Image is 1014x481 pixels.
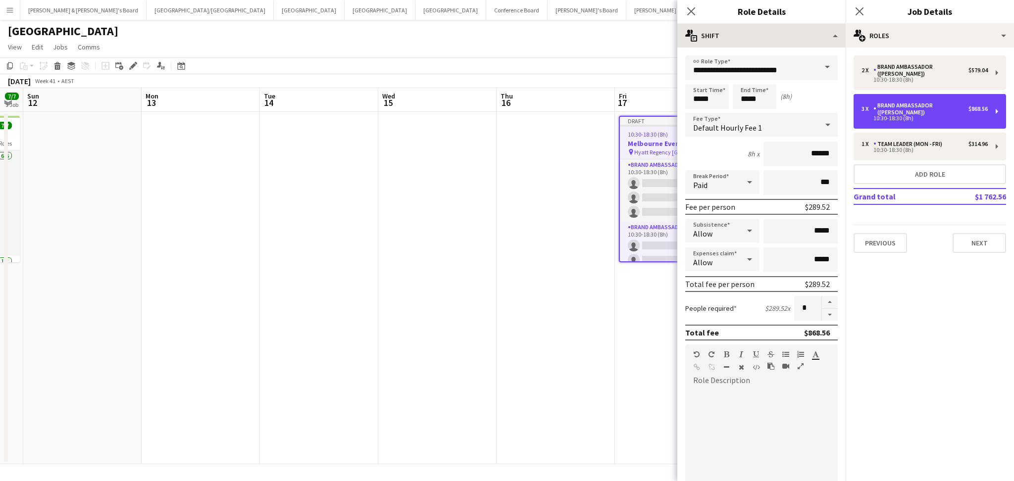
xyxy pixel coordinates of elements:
span: Paid [693,180,708,190]
div: $579.04 [968,67,988,74]
a: Jobs [49,41,72,53]
span: Thu [501,92,513,100]
button: [GEOGRAPHIC_DATA]/[GEOGRAPHIC_DATA] [147,0,274,20]
span: Mon [146,92,158,100]
span: Fri [619,92,627,100]
div: Brand Ambassador ([PERSON_NAME]) [873,102,968,116]
a: Edit [28,41,47,53]
button: Unordered List [782,350,789,358]
div: $289.52 [805,279,830,289]
button: [GEOGRAPHIC_DATA] [274,0,345,20]
label: People required [685,304,737,313]
div: $868.56 [804,328,830,337]
span: Hyatt Regency [GEOGRAPHIC_DATA] [634,148,704,156]
div: Total fee per person [685,279,755,289]
span: Tue [264,92,275,100]
span: 15 [381,97,395,108]
span: 14 [262,97,275,108]
span: 13 [144,97,158,108]
h1: [GEOGRAPHIC_DATA] [8,24,118,39]
span: Edit [32,43,43,51]
button: [GEOGRAPHIC_DATA] [415,0,486,20]
h3: Role Details [677,5,846,18]
button: Next [953,233,1006,253]
span: 7/7 [5,93,19,100]
span: 16 [499,97,513,108]
span: Allow [693,229,712,239]
span: Jobs [53,43,68,51]
div: $868.56 [968,105,988,112]
span: Week 41 [33,77,57,85]
div: 8h x [748,149,760,158]
div: 1 x [862,141,873,147]
button: Increase [822,296,838,309]
button: Clear Formatting [738,363,745,371]
div: Team Leader (Mon - Fri) [873,141,946,147]
button: Add role [854,164,1006,184]
button: Insert video [782,362,789,370]
span: Sun [27,92,39,100]
button: [PERSON_NAME]'s Board [548,0,626,20]
button: Text Color [812,350,819,358]
button: Ordered List [797,350,804,358]
span: Comms [78,43,100,51]
button: Paste as plain text [767,362,774,370]
span: Default Hourly Fee 1 [693,123,762,133]
div: 10:30-18:30 (8h) [862,147,988,152]
span: Allow [693,257,712,267]
div: 2 x [862,67,873,74]
button: Decrease [822,309,838,321]
div: Fee per person [685,202,735,212]
h3: Melbourne Event [620,139,729,148]
div: 10:30-18:30 (8h) [862,116,988,121]
button: Horizontal Line [723,363,730,371]
button: Bold [723,350,730,358]
span: 12 [26,97,39,108]
button: Italic [738,350,745,358]
a: Comms [74,41,104,53]
button: Undo [693,350,700,358]
button: HTML Code [753,363,760,371]
span: 17 [617,97,627,108]
div: [DATE] [8,76,31,86]
button: Fullscreen [797,362,804,370]
td: $1 762.56 [944,189,1006,204]
div: Total fee [685,328,719,337]
a: View [4,41,26,53]
h3: Job Details [846,5,1014,18]
button: [PERSON_NAME] & [PERSON_NAME]'s Board [626,0,753,20]
div: $314.96 [968,141,988,147]
div: $289.52 x [765,304,790,313]
div: Draft [620,117,729,125]
app-job-card: Draft10:30-18:30 (8h)0/6Melbourne Event Hyatt Regency [GEOGRAPHIC_DATA]3 RolesBrand Ambassador ([... [619,116,730,262]
div: 1 Job [5,101,18,108]
td: Grand total [854,189,944,204]
div: 10:30-18:30 (8h) [862,77,988,82]
div: Shift [677,24,846,48]
span: Wed [382,92,395,100]
button: Redo [708,350,715,358]
div: 3 x [862,105,873,112]
div: $289.52 [805,202,830,212]
button: [PERSON_NAME] & [PERSON_NAME]'s Board [20,0,147,20]
button: Underline [753,350,760,358]
div: (8h) [780,92,792,101]
div: Brand Ambassador ([PERSON_NAME]) [873,63,968,77]
button: Conference Board [486,0,548,20]
button: [GEOGRAPHIC_DATA] [345,0,415,20]
span: 10:30-18:30 (8h) [628,131,668,138]
app-card-role: Brand Ambassador ([PERSON_NAME])0/310:30-18:30 (8h) [620,159,729,222]
app-card-role: Brand Ambassador ([PERSON_NAME])0/210:30-18:30 (8h) [620,222,729,270]
button: Previous [854,233,907,253]
div: Roles [846,24,1014,48]
button: Strikethrough [767,350,774,358]
span: View [8,43,22,51]
div: AEST [61,77,74,85]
